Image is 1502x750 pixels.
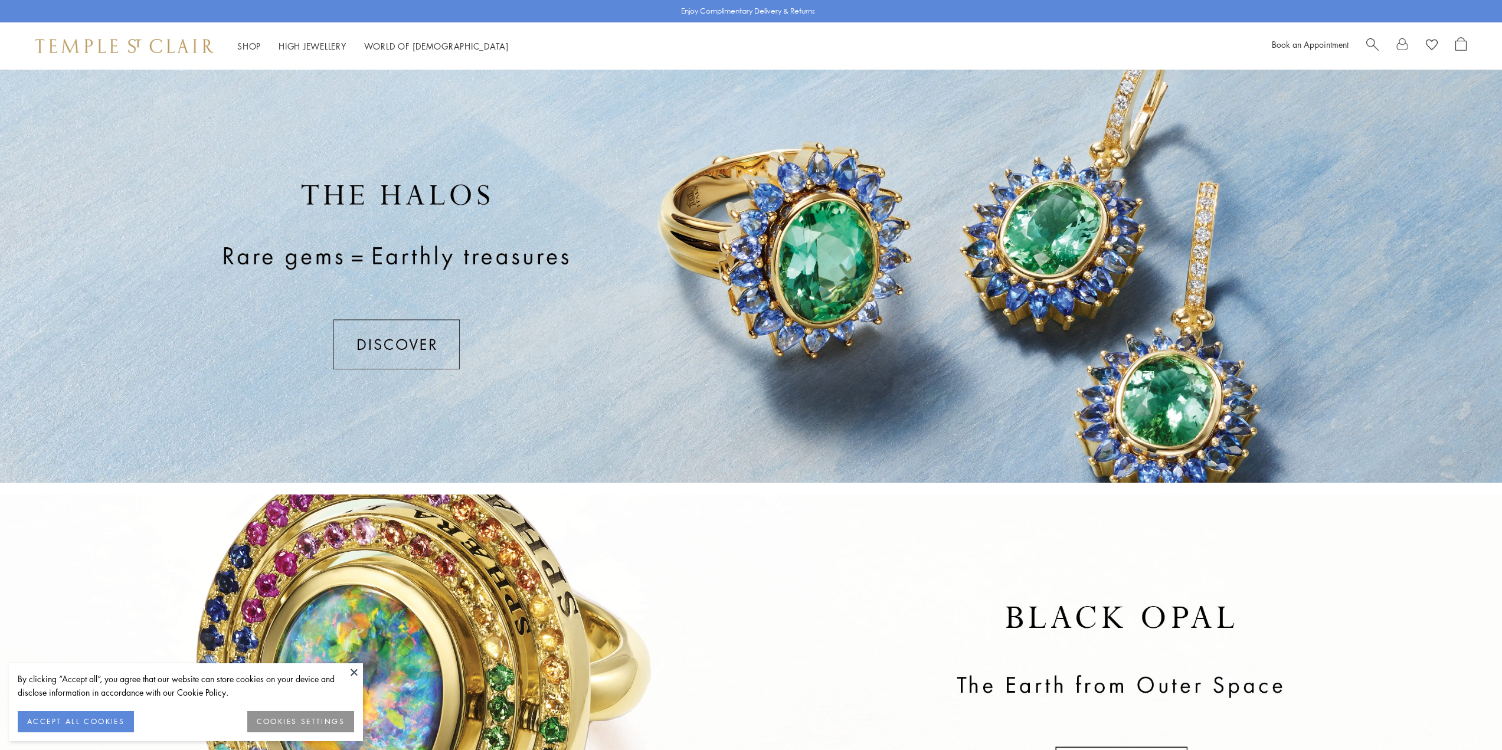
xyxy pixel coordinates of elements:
[237,40,261,52] a: ShopShop
[1455,37,1467,55] a: Open Shopping Bag
[681,5,815,17] p: Enjoy Complimentary Delivery & Returns
[35,39,214,53] img: Temple St. Clair
[279,40,346,52] a: High JewelleryHigh Jewellery
[247,711,354,732] button: COOKIES SETTINGS
[18,672,354,699] div: By clicking “Accept all”, you agree that our website can store cookies on your device and disclos...
[237,39,509,54] nav: Main navigation
[1426,37,1438,55] a: View Wishlist
[364,40,509,52] a: World of [DEMOGRAPHIC_DATA]World of [DEMOGRAPHIC_DATA]
[18,711,134,732] button: ACCEPT ALL COOKIES
[1272,38,1349,50] a: Book an Appointment
[1366,37,1379,55] a: Search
